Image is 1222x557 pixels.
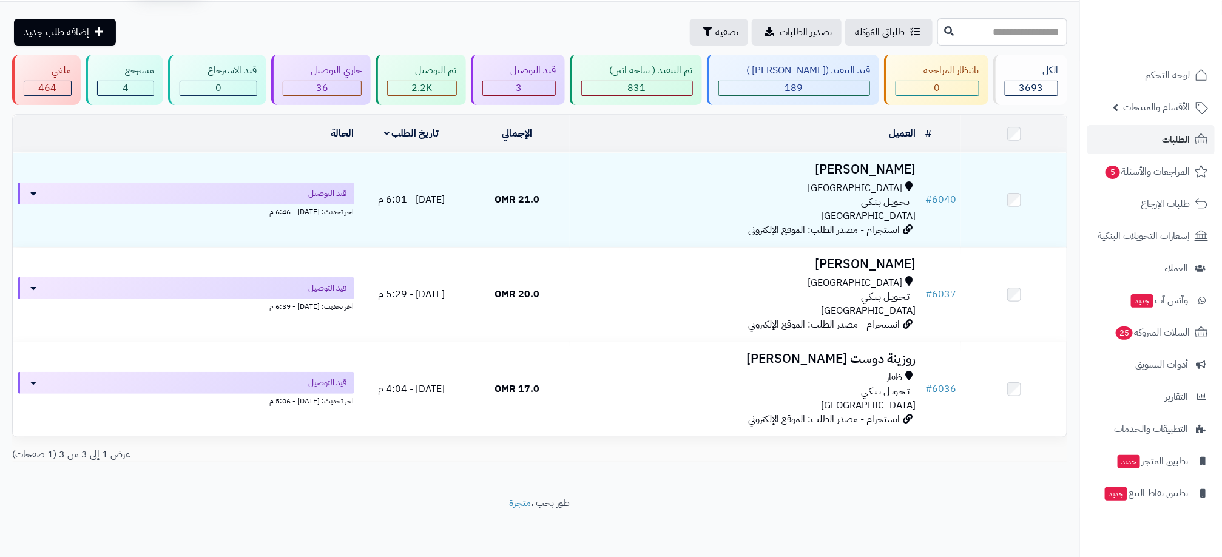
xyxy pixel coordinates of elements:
[1116,326,1133,340] span: 25
[752,19,842,46] a: تصدير الطلبات
[718,64,871,78] div: قيد التنفيذ ([PERSON_NAME] )
[719,81,870,95] div: 189
[1087,447,1215,476] a: تطبيق المتجرجديد
[882,55,991,105] a: بانتظار المراجعة 0
[1087,479,1215,508] a: تطبيق نقاط البيعجديد
[1145,67,1190,84] span: لوحة التحكم
[1087,125,1215,154] a: الطلبات
[482,64,556,78] div: قيد التوصيل
[1135,356,1188,373] span: أدوات التسويق
[309,282,347,294] span: قيد التوصيل
[748,317,900,332] span: انستجرام - مصدر الطلب: الموقع الإلكتروني
[331,126,354,141] a: الحالة
[1087,382,1215,411] a: التقارير
[1114,420,1188,437] span: التطبيقات والخدمات
[575,163,916,177] h3: [PERSON_NAME]
[1104,485,1188,502] span: تطبيق نقاط البيع
[925,287,932,302] span: #
[495,287,539,302] span: 20.0 OMR
[283,81,362,95] div: 36
[748,223,900,237] span: انستجرام - مصدر الطلب: الموقع الإلكتروني
[215,81,221,95] span: 0
[316,81,328,95] span: 36
[1087,414,1215,444] a: التطبيقات والخدمات
[785,81,803,95] span: 189
[166,55,269,105] a: قيد الاسترجاع 0
[18,204,354,217] div: اخر تحديث: [DATE] - 6:46 م
[567,55,704,105] a: تم التنفيذ ( ساحة اتين) 831
[123,81,129,95] span: 4
[581,64,693,78] div: تم التنفيذ ( ساحة اتين)
[98,81,154,95] div: 4
[495,192,539,207] span: 21.0 OMR
[925,382,956,396] a: #6036
[38,81,56,95] span: 464
[715,25,738,39] span: تصفية
[861,385,910,399] span: تـحـويـل بـنـكـي
[378,382,445,396] span: [DATE] - 4:04 م
[24,81,71,95] div: 464
[1131,294,1153,308] span: جديد
[575,257,916,271] h3: [PERSON_NAME]
[855,25,905,39] span: طلباتي المُوكلة
[704,55,882,105] a: قيد التنفيذ ([PERSON_NAME] ) 189
[309,377,347,389] span: قيد التوصيل
[845,19,933,46] a: طلباتي المُوكلة
[1005,64,1059,78] div: الكل
[1087,254,1215,283] a: العملاء
[780,25,832,39] span: تصدير الطلبات
[1118,455,1140,468] span: جديد
[1087,61,1215,90] a: لوحة التحكم
[1123,99,1190,116] span: الأقسام والمنتجات
[1165,388,1188,405] span: التقارير
[886,371,902,385] span: ظفار
[925,192,932,207] span: #
[808,276,902,290] span: [GEOGRAPHIC_DATA]
[388,81,456,95] div: 2166
[502,126,532,141] a: الإجمالي
[1105,487,1127,501] span: جديد
[575,352,916,366] h3: روزينة دوست [PERSON_NAME]
[896,81,979,95] div: 0
[1141,195,1190,212] span: طلبات الإرجاع
[269,55,374,105] a: جاري التوصيل 36
[1116,453,1188,470] span: تطبيق المتجر
[1087,350,1215,379] a: أدوات التسويق
[14,19,116,46] a: إضافة طلب جديد
[387,64,457,78] div: تم التوصيل
[1104,163,1190,180] span: المراجعات والأسئلة
[384,126,439,141] a: تاريخ الطلب
[411,81,432,95] span: 2.2K
[889,126,916,141] a: العميل
[748,412,900,427] span: انستجرام - مصدر الطلب: الموقع الإلكتروني
[1087,318,1215,347] a: السلات المتروكة25
[896,64,979,78] div: بانتظار المراجعة
[582,81,692,95] div: 831
[821,398,916,413] span: [GEOGRAPHIC_DATA]
[483,81,556,95] div: 3
[821,209,916,223] span: [GEOGRAPHIC_DATA]
[991,55,1070,105] a: الكل3693
[468,55,568,105] a: قيد التوصيل 3
[821,303,916,318] span: [GEOGRAPHIC_DATA]
[283,64,362,78] div: جاري التوصيل
[925,287,956,302] a: #6037
[1130,292,1188,309] span: وآتس آب
[690,19,748,46] button: تصفية
[510,496,532,510] a: متجرة
[180,64,257,78] div: قيد الاسترجاع
[24,64,72,78] div: ملغي
[808,181,902,195] span: [GEOGRAPHIC_DATA]
[309,187,347,200] span: قيد التوصيل
[3,448,540,462] div: عرض 1 إلى 3 من 3 (1 صفحات)
[1162,131,1190,148] span: الطلبات
[925,126,931,141] a: #
[1019,81,1044,95] span: 3693
[1087,157,1215,186] a: المراجعات والأسئلة5
[97,64,155,78] div: مسترجع
[378,192,445,207] span: [DATE] - 6:01 م
[83,55,166,105] a: مسترجع 4
[373,55,468,105] a: تم التوصيل 2.2K
[516,81,522,95] span: 3
[18,394,354,407] div: اخر تحديث: [DATE] - 5:06 م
